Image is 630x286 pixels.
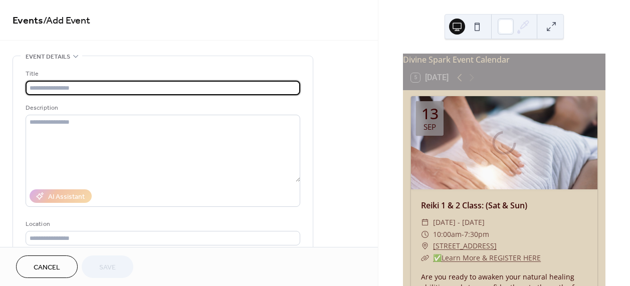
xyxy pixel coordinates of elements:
div: Title [26,69,298,79]
span: Event details [26,52,70,62]
div: Divine Spark Event Calendar [403,54,605,66]
div: Location [26,219,298,229]
a: [STREET_ADDRESS] [433,240,497,252]
span: [DATE] - [DATE] [433,216,485,228]
span: 10:00am [433,228,462,240]
span: / Add Event [43,11,90,31]
span: - [462,228,464,240]
div: ​ [421,240,429,252]
a: Events [13,11,43,31]
a: Reiki 1 & 2 Class: (Sat & Sun) [421,200,527,211]
span: 7:30pm [464,228,489,240]
div: Description [26,103,298,113]
div: ​ [421,216,429,228]
button: Cancel [16,255,78,278]
div: ​ [421,228,429,240]
div: 13 [422,106,439,121]
div: Sep [424,123,436,131]
a: ✅Learn More & REGISTER HERE [433,253,541,262]
div: ​ [421,252,429,264]
span: Cancel [34,262,60,273]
